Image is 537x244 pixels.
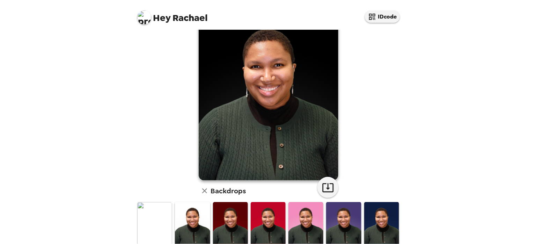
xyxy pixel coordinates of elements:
img: user [199,6,338,180]
span: Hey [153,12,170,24]
h6: Backdrops [211,185,246,196]
span: Rachael [137,7,208,23]
button: IDcode [365,10,400,23]
img: profile pic [137,10,151,24]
